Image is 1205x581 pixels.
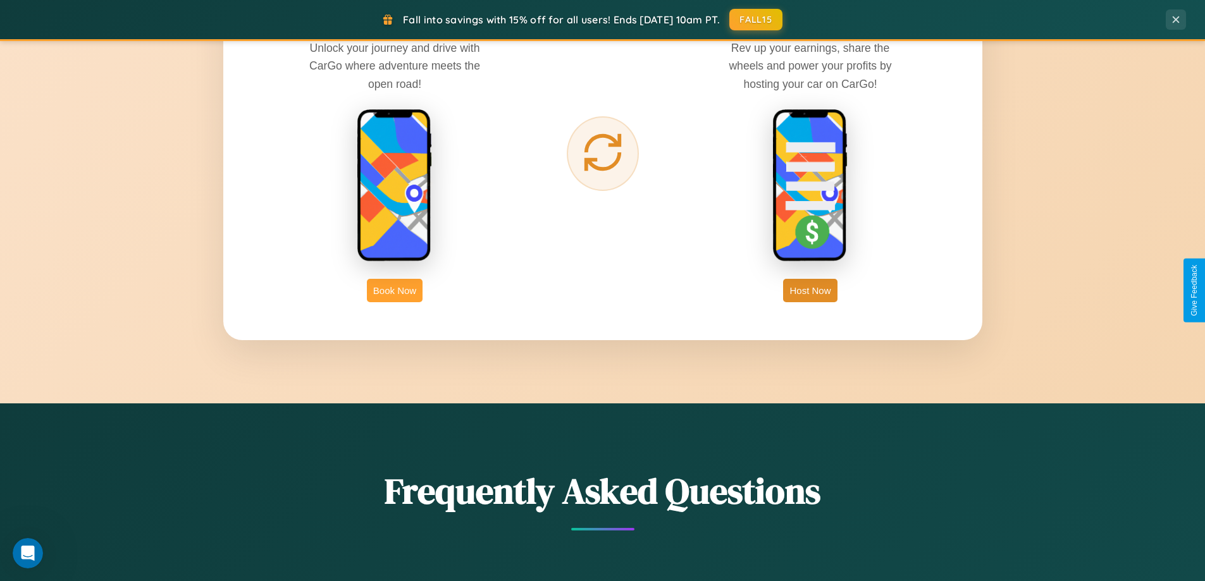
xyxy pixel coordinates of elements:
iframe: Intercom live chat [13,538,43,568]
button: Book Now [367,279,423,302]
span: Fall into savings with 15% off for all users! Ends [DATE] 10am PT. [403,13,720,26]
img: rent phone [357,109,433,263]
h2: Frequently Asked Questions [223,467,982,515]
p: Unlock your journey and drive with CarGo where adventure meets the open road! [300,39,490,92]
p: Rev up your earnings, share the wheels and power your profits by hosting your car on CarGo! [715,39,905,92]
button: FALL15 [729,9,782,30]
img: host phone [772,109,848,263]
div: Give Feedback [1190,265,1199,316]
button: Host Now [783,279,837,302]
